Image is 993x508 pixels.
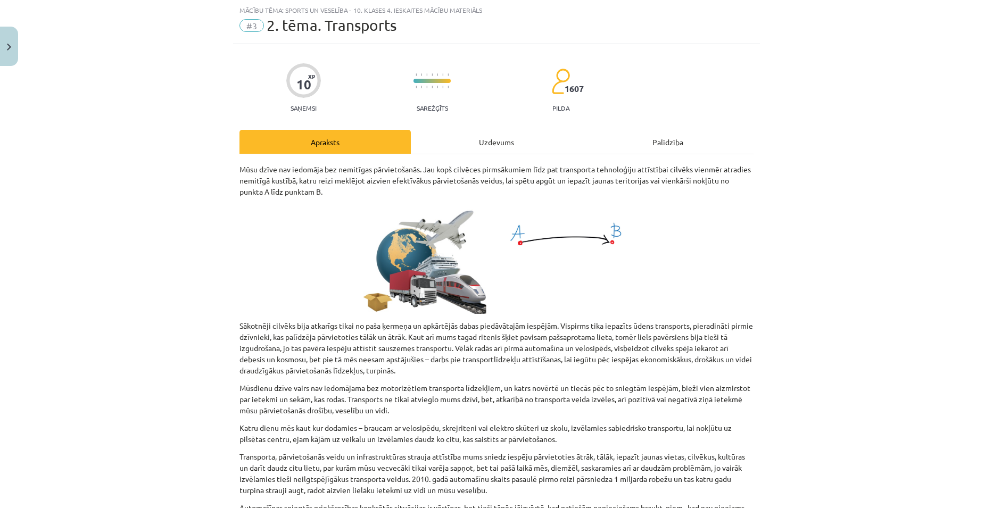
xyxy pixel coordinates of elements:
[7,44,11,51] img: icon-close-lesson-0947bae3869378f0d4975bcd49f059093ad1ed9edebbc8119c70593378902aed.svg
[426,86,427,88] img: icon-short-line-57e1e144782c952c97e751825c79c345078a6d821885a25fce030b3d8c18986b.svg
[437,86,438,88] img: icon-short-line-57e1e144782c952c97e751825c79c345078a6d821885a25fce030b3d8c18986b.svg
[417,104,448,112] p: Sarežģīts
[448,73,449,76] img: icon-short-line-57e1e144782c952c97e751825c79c345078a6d821885a25fce030b3d8c18986b.svg
[442,73,443,76] img: icon-short-line-57e1e144782c952c97e751825c79c345078a6d821885a25fce030b3d8c18986b.svg
[296,77,311,92] div: 10
[239,382,754,416] p: Mūsdienu dzīve vairs nav iedomājama bez motorizētiem transporta līdzekļiem, un katrs novērtē un t...
[239,451,754,496] p: Transporta, pārvietošanās veidu un infrastruktūras strauja attīstība mums sniedz iespēju pārvieto...
[437,73,438,76] img: icon-short-line-57e1e144782c952c97e751825c79c345078a6d821885a25fce030b3d8c18986b.svg
[448,86,449,88] img: icon-short-line-57e1e144782c952c97e751825c79c345078a6d821885a25fce030b3d8c18986b.svg
[239,130,411,154] div: Apraksts
[442,86,443,88] img: icon-short-line-57e1e144782c952c97e751825c79c345078a6d821885a25fce030b3d8c18986b.svg
[582,130,754,154] div: Palīdzība
[421,86,422,88] img: icon-short-line-57e1e144782c952c97e751825c79c345078a6d821885a25fce030b3d8c18986b.svg
[432,73,433,76] img: icon-short-line-57e1e144782c952c97e751825c79c345078a6d821885a25fce030b3d8c18986b.svg
[239,422,754,445] p: Katru dienu mēs kaut kur dodamies – braucam ar velosipēdu, skrejriteni vai elektro skūteri uz sko...
[432,86,433,88] img: icon-short-line-57e1e144782c952c97e751825c79c345078a6d821885a25fce030b3d8c18986b.svg
[239,320,754,376] p: Sākotnēji cilvēks bija atkarīgs tikai no paša ķermeņa un apkārtējās dabas piedāvātajām iespējām. ...
[551,68,570,95] img: students-c634bb4e5e11cddfef0936a35e636f08e4e9abd3cc4e673bd6f9a4125e45ecb1.svg
[416,73,417,76] img: icon-short-line-57e1e144782c952c97e751825c79c345078a6d821885a25fce030b3d8c18986b.svg
[308,73,315,79] span: XP
[552,104,569,112] p: pilda
[411,130,582,154] div: Uzdevums
[286,104,321,112] p: Saņemsi
[267,16,396,34] span: 2. tēma. Transports
[426,73,427,76] img: icon-short-line-57e1e144782c952c97e751825c79c345078a6d821885a25fce030b3d8c18986b.svg
[416,86,417,88] img: icon-short-line-57e1e144782c952c97e751825c79c345078a6d821885a25fce030b3d8c18986b.svg
[239,6,754,14] div: Mācību tēma: Sports un veselība - 10. klases 4. ieskaites mācību materiāls
[421,73,422,76] img: icon-short-line-57e1e144782c952c97e751825c79c345078a6d821885a25fce030b3d8c18986b.svg
[239,19,264,32] span: #3
[239,164,754,197] p: Mūsu dzīve nav iedomāja bez nemitīgas pārvietošanās. Jau kopš cilvēces pirmsākumiem līdz pat tran...
[565,84,584,94] span: 1607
